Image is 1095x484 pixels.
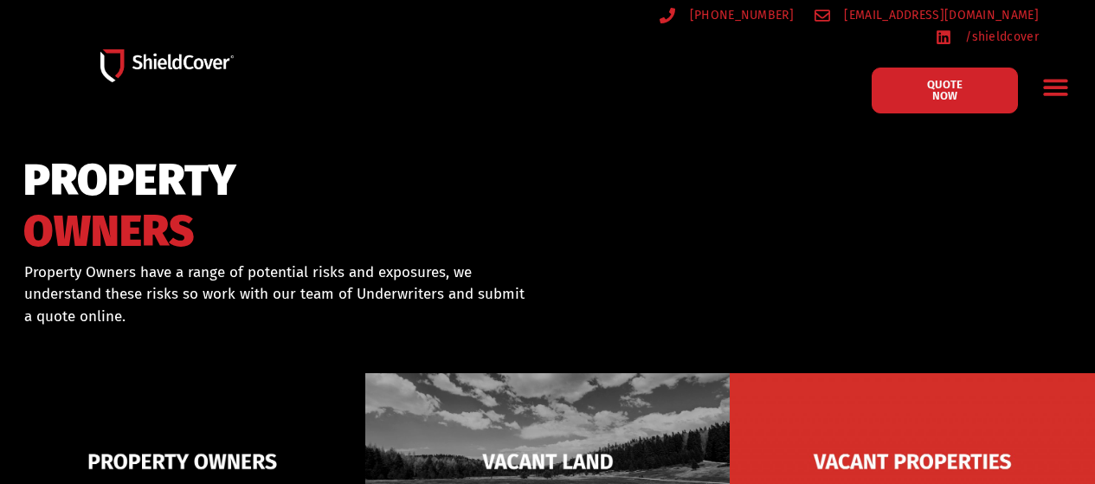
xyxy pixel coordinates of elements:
[1035,67,1076,107] div: Menu Toggle
[961,26,1039,48] span: /shieldcover
[815,4,1039,26] a: [EMAIL_ADDRESS][DOMAIN_NAME]
[24,261,528,328] p: Property Owners have a range of potential risks and exposures, we understand these risks so work ...
[936,26,1039,48] a: /shieldcover
[913,79,976,101] span: QUOTE NOW
[23,163,236,198] span: PROPERTY
[840,4,1038,26] span: [EMAIL_ADDRESS][DOMAIN_NAME]
[872,68,1018,113] a: QUOTE NOW
[660,4,794,26] a: [PHONE_NUMBER]
[686,4,794,26] span: [PHONE_NUMBER]
[100,49,234,82] img: Shield-Cover-Underwriting-Australia-logo-full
